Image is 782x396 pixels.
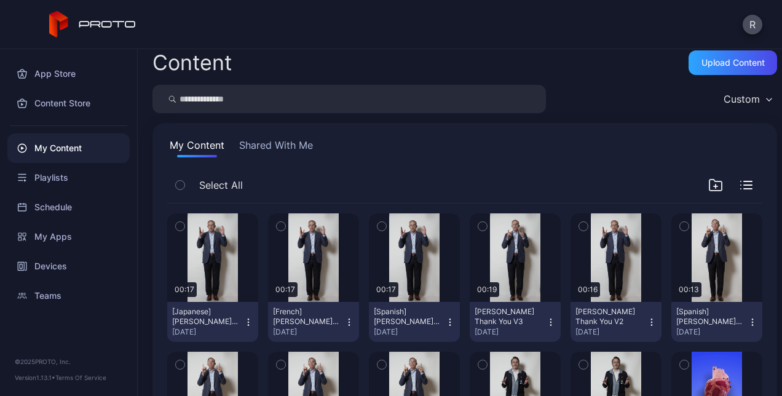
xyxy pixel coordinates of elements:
a: Devices [7,251,130,281]
button: [PERSON_NAME] Thank You V2[DATE] [571,302,662,342]
div: [DATE] [676,327,748,337]
a: My Content [7,133,130,163]
button: [French] [PERSON_NAME] Thank You V2[DATE] [268,302,359,342]
div: Upload Content [701,58,765,68]
a: App Store [7,59,130,89]
a: Playlists [7,163,130,192]
button: [Spanish] [PERSON_NAME] C-Suite Thank You V1 (English)[DATE] [671,302,762,342]
button: My Content [167,138,227,157]
div: David Banks Thank You V3 [475,307,542,327]
div: [DATE] [273,327,344,337]
div: [Spanish] David Banks C-Suite Thank You V1 (English) [676,307,744,327]
div: [French] David Banks Thank You V2 [273,307,341,327]
button: Custom [717,85,777,113]
div: David Banks Thank You V2 [575,307,643,327]
a: Content Store [7,89,130,118]
button: Upload Content [689,50,777,75]
button: [PERSON_NAME] Thank You V3[DATE] [470,302,561,342]
div: [DATE] [172,327,243,337]
button: [Spanish] [PERSON_NAME] Thank You V2[DATE] [369,302,460,342]
a: My Apps [7,222,130,251]
div: © 2025 PROTO, Inc. [15,357,122,366]
div: [DATE] [575,327,647,337]
a: Terms Of Service [55,374,106,381]
div: [Japanese] David Banks Thank You V2 [172,307,240,327]
a: Schedule [7,192,130,222]
div: Custom [724,93,760,105]
button: [Japanese] [PERSON_NAME] Thank You V2[DATE] [167,302,258,342]
a: Teams [7,281,130,311]
div: [Spanish] David Banks Thank You V2 [374,307,441,327]
span: Version 1.13.1 • [15,374,55,381]
button: R [743,15,762,34]
button: Shared With Me [237,138,315,157]
div: [DATE] [475,327,546,337]
div: [DATE] [374,327,445,337]
span: Select All [199,178,243,192]
div: Content [152,52,232,73]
